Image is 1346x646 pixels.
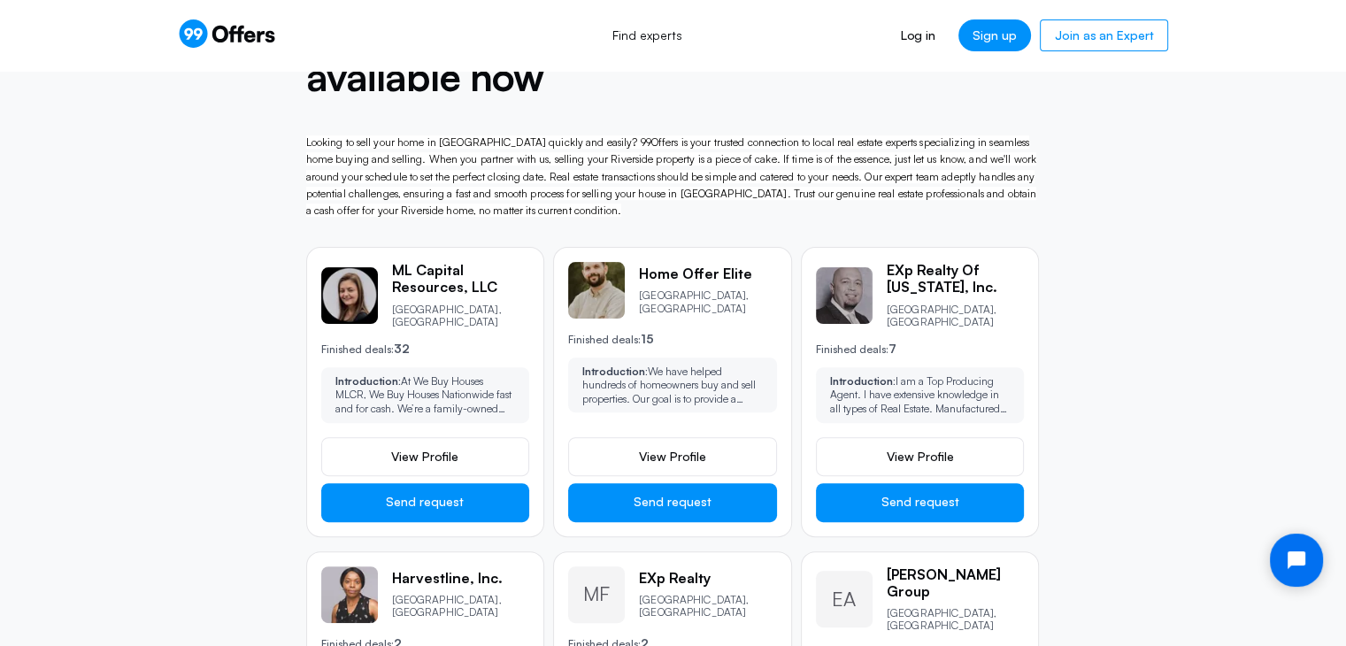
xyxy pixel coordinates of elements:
[568,333,777,346] p: Finished deals:
[321,483,530,522] button: Send request
[639,448,706,465] span: View Profile
[568,437,777,476] a: View Profile
[888,341,896,356] span: 7
[568,483,777,522] button: Send request
[321,566,378,623] img: Ebube Okpala
[816,342,1025,356] p: Finished deals:
[830,374,1011,416] p: I am a Top Producing Agent. I have extensive knowledge in all types of Real Estate. Manufactured ...
[816,267,873,324] img: Joseph Huelskamp
[582,365,648,378] strong: Introduction:
[392,304,530,329] p: [GEOGRAPHIC_DATA], [GEOGRAPHIC_DATA]
[1040,19,1168,51] a: Join as an Expert
[394,341,410,356] span: 32
[392,570,530,587] p: Harvestline, Inc.
[568,262,625,319] img: Joshua Gille
[593,16,702,55] a: Find experts
[582,365,763,406] p: We have helped hundreds of homeowners buy and sell properties. Our goal is to provide a quick and...
[335,374,516,416] p: At We Buy Houses MLCR, We Buy Houses Nationwide fast and for cash. We’re a family-owned and opera...
[887,607,1025,633] p: [GEOGRAPHIC_DATA], [GEOGRAPHIC_DATA]
[958,19,1031,51] a: Sign up
[391,448,458,465] span: View Profile
[887,448,954,465] span: View Profile
[306,135,1037,217] span: Looking to sell your home in [GEOGRAPHIC_DATA] quickly and easily? 99Offers is your trusted conne...
[321,342,530,356] p: Finished deals:
[816,437,1025,476] a: View Profile
[639,289,777,315] p: [GEOGRAPHIC_DATA], [GEOGRAPHIC_DATA]
[639,570,777,587] p: eXp Realty
[321,437,530,476] a: View Profile
[887,262,1025,296] p: eXp Realty of [US_STATE], Inc.
[887,566,1025,600] p: [PERSON_NAME] Group
[639,594,777,619] p: [GEOGRAPHIC_DATA], [GEOGRAPHIC_DATA]
[392,594,530,619] p: [GEOGRAPHIC_DATA], [GEOGRAPHIC_DATA]
[641,331,654,346] span: 15
[321,267,378,324] img: Maria Lemon
[830,374,896,388] strong: Introduction:
[887,19,950,51] a: Log in
[887,304,1025,329] p: [GEOGRAPHIC_DATA], [GEOGRAPHIC_DATA]
[832,586,856,613] span: EA
[335,374,401,388] strong: Introduction:
[392,262,530,296] p: ML Capital Resources, LLC
[306,12,1041,98] h2: 8 realtors in [GEOGRAPHIC_DATA] available now
[639,265,777,282] p: Home Offer Elite
[1255,519,1338,602] iframe: Tidio Chat
[583,581,610,608] span: MF
[816,483,1025,522] button: Send request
